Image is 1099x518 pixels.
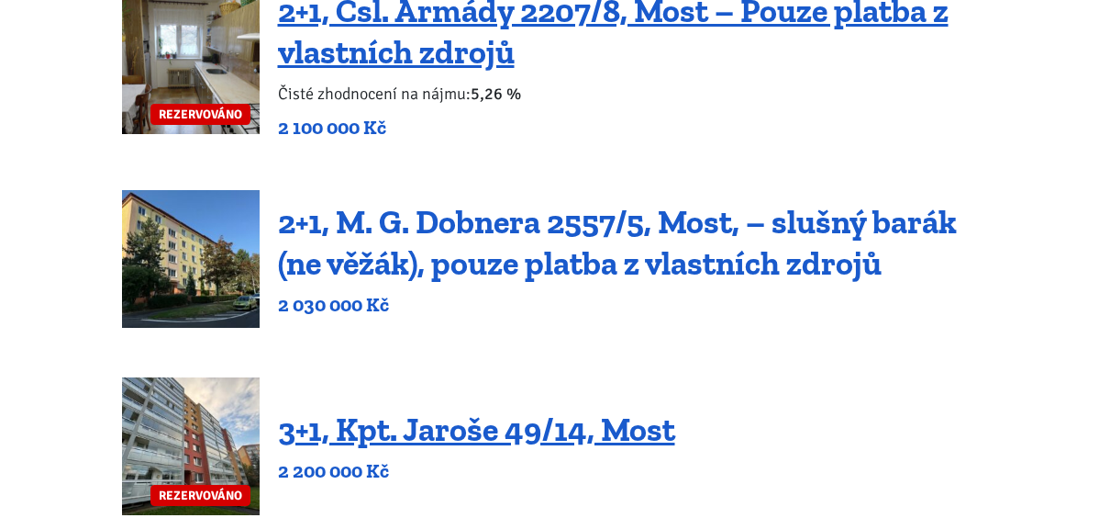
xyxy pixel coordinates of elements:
a: REZERVOVÁNO [122,377,260,515]
b: 5,26 % [471,84,521,104]
p: 2 200 000 Kč [278,458,675,484]
a: 2+1, M. G. Dobnera 2557/5, Most, – slušný barák (ne věžák), pouze platba z vlastních zdrojů [278,202,957,283]
a: 3+1, Kpt. Jaroše 49/14, Most [278,410,675,449]
span: REZERVOVÁNO [150,104,250,125]
p: 2 100 000 Kč [278,115,978,141]
p: 2 030 000 Kč [278,292,978,318]
p: Čisté zhodnocení na nájmu: [278,81,978,107]
span: REZERVOVÁNO [150,485,250,506]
